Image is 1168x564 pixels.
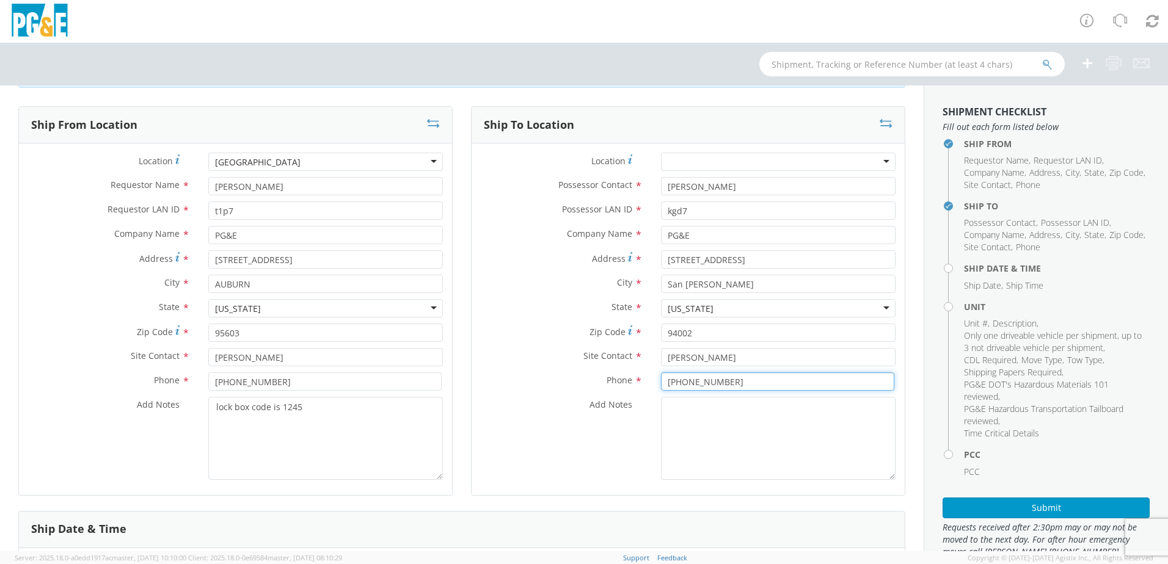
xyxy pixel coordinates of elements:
span: State [159,301,180,313]
li: , [1084,229,1106,241]
input: Shipment, Tracking or Reference Number (at least 4 chars) [759,52,1065,76]
h4: Ship To [964,201,1150,211]
span: Ship Time [1006,280,1043,291]
span: master, [DATE] 08:10:29 [268,553,342,562]
span: Address [1029,229,1060,240]
span: Company Name [567,228,632,239]
span: Company Name [114,228,180,239]
span: Zip Code [1109,229,1144,240]
span: Requestor LAN ID [108,203,180,215]
span: Location [591,155,626,167]
span: CDL Required [964,354,1017,366]
h3: Ship From Location [31,119,137,131]
li: , [964,167,1026,179]
div: [US_STATE] [215,303,261,315]
li: , [1084,167,1106,179]
span: PG&E DOT's Hazardous Materials 101 reviewed [964,378,1109,402]
li: , [1021,354,1064,366]
h4: PCC [964,450,1150,459]
span: Address [139,253,173,264]
span: Zip Code [589,326,626,338]
li: , [1034,154,1104,167]
h4: Ship From [964,139,1150,148]
span: Site Contact [964,179,1011,190]
span: Possessor LAN ID [562,203,632,215]
span: Requests received after 2:30pm may or may not be moved to the next day. For after hour emergency ... [943,521,1150,558]
li: , [1041,217,1111,229]
span: City [164,277,180,288]
span: Fill out each form listed below [943,121,1150,133]
span: Requestor Name [964,154,1029,166]
li: , [1109,229,1145,241]
span: Shipping Papers Required [964,366,1062,378]
strong: Shipment Checklist [943,105,1046,118]
li: , [964,179,1013,191]
h3: Ship Date & Time [31,523,126,535]
li: , [964,154,1031,167]
span: Zip Code [1109,167,1144,178]
li: , [1067,354,1104,366]
span: State [611,301,632,313]
span: Location [139,155,173,167]
li: , [1029,229,1062,241]
span: Site Contact [131,350,180,361]
span: Ship Date [964,280,1001,291]
span: Copyright © [DATE]-[DATE] Agistix Inc., All Rights Reserved [968,553,1153,563]
span: Zip Code [137,326,173,338]
span: Server: 2025.18.0-a0edd1917ac [15,553,186,562]
div: [US_STATE] [668,303,714,315]
li: , [964,217,1038,229]
li: , [964,403,1147,427]
li: , [1109,167,1145,179]
span: Phone [607,374,632,386]
h3: Ship To Location [484,119,574,131]
span: master, [DATE] 10:10:00 [112,553,186,562]
li: , [993,317,1038,330]
span: Add Notes [137,399,180,410]
span: Phone [1016,241,1040,253]
button: Submit [943,497,1150,518]
li: , [964,241,1013,253]
span: Company Name [964,229,1024,240]
span: City [617,277,632,288]
span: City [1065,167,1079,178]
span: Only one driveable vehicle per shipment, up to 3 not driveable vehicle per shipment [964,330,1142,353]
span: PG&E Hazardous Transportation Tailboard reviewed [964,403,1123,427]
span: Company Name [964,167,1024,178]
a: Feedback [657,553,687,562]
span: PCC [964,466,980,477]
h4: Ship Date & Time [964,264,1150,273]
span: Address [592,253,626,264]
span: Possessor Contact [964,217,1036,228]
span: Requestor Name [111,179,180,190]
li: , [1065,229,1081,241]
span: Possessor Contact [558,179,632,190]
span: State [1084,229,1104,240]
li: , [1065,167,1081,179]
span: Add Notes [589,399,632,410]
li: , [964,354,1018,366]
span: Tow Type [1067,354,1103,366]
span: Address [1029,167,1060,178]
span: City [1065,229,1079,240]
span: Description [993,317,1037,329]
li: , [964,317,990,330]
span: Time Critical Details [964,427,1039,439]
span: Client: 2025.18.0-0e69584 [188,553,342,562]
div: [GEOGRAPHIC_DATA] [215,156,301,168]
a: Support [623,553,649,562]
span: Possessor LAN ID [1041,217,1109,228]
li: , [964,280,1003,292]
li: , [964,330,1147,354]
span: Site Contact [964,241,1011,253]
li: , [1029,167,1062,179]
span: Phone [154,374,180,386]
h4: Unit [964,302,1150,311]
span: Site Contact [583,350,632,361]
img: pge-logo-06675f144f4cfa6a6814.png [9,4,70,40]
li: , [964,366,1064,378]
span: Move Type [1021,354,1062,366]
span: Unit # [964,317,988,329]
li: , [964,378,1147,403]
span: Requestor LAN ID [1034,154,1102,166]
